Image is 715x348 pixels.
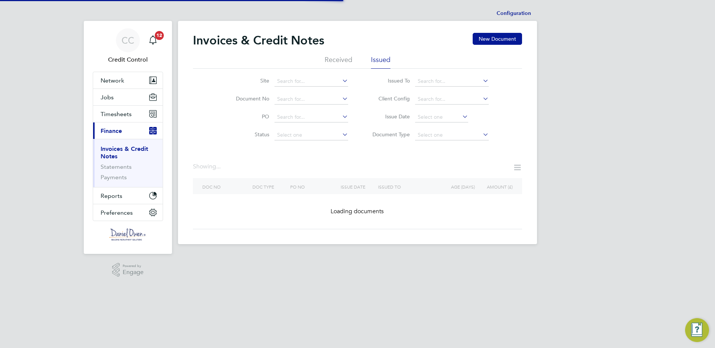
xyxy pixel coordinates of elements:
[685,318,709,342] button: Engage Resource Center
[93,229,163,240] a: Go to home page
[93,28,163,64] a: CCCredit Control
[101,111,132,118] span: Timesheets
[367,113,410,120] label: Issue Date
[93,187,163,204] button: Reports
[93,72,163,88] button: Network
[84,21,172,254] nav: Main navigation
[325,55,352,69] li: Received
[226,95,269,102] label: Document No
[415,76,489,87] input: Search for...
[274,94,348,105] input: Search for...
[101,174,127,181] a: Payments
[101,94,114,101] span: Jobs
[415,94,489,105] input: Search for...
[497,6,531,21] li: Configuration
[367,95,410,102] label: Client Config
[145,28,160,52] a: 12
[193,33,324,48] h2: Invoices & Credit Notes
[274,112,348,122] input: Search for...
[101,127,122,134] span: Finance
[101,192,122,199] span: Reports
[274,76,348,87] input: Search for...
[101,77,124,84] span: Network
[367,131,410,138] label: Document Type
[101,163,132,170] a: Statements
[415,112,468,122] input: Select one
[473,33,522,45] button: New Document
[367,77,410,84] label: Issued To
[123,269,144,276] span: Engage
[93,55,163,64] span: Credit Control
[101,145,148,160] a: Invoices & Credit Notes
[122,35,134,45] span: CC
[93,122,163,139] button: Finance
[226,131,269,138] label: Status
[274,130,348,140] input: Select one
[93,89,163,105] button: Jobs
[93,204,163,221] button: Preferences
[155,31,164,40] span: 12
[415,130,489,140] input: Select one
[109,229,147,240] img: danielowen-logo-retina.png
[371,55,390,69] li: Issued
[226,113,269,120] label: PO
[216,163,221,170] span: ...
[93,139,163,187] div: Finance
[93,106,163,122] button: Timesheets
[226,77,269,84] label: Site
[112,263,144,277] a: Powered byEngage
[123,263,144,269] span: Powered by
[193,163,222,171] div: Showing
[101,209,133,216] span: Preferences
